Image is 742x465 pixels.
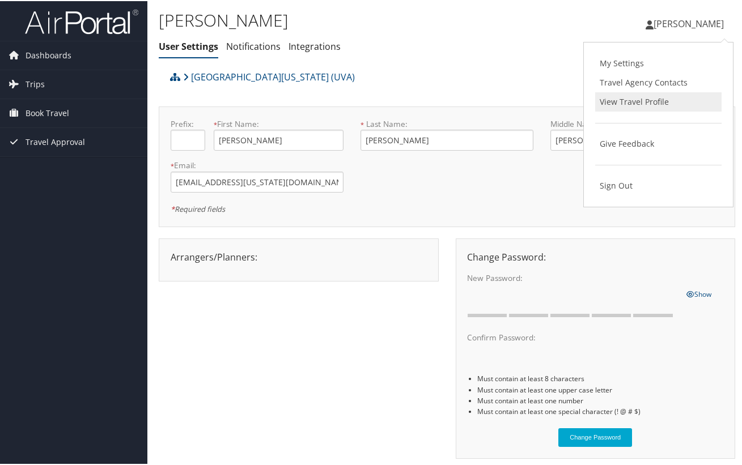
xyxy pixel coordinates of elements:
[289,39,341,52] a: Integrations
[558,427,632,446] button: Change Password
[171,203,225,213] em: Required fields
[477,394,723,405] li: Must contain at least one number
[162,249,435,263] div: Arrangers/Planners:
[595,175,722,194] a: Sign Out
[477,405,723,416] li: Must contain at least one special character (! @ # $)
[477,372,723,383] li: Must contain at least 8 characters
[159,39,218,52] a: User Settings
[226,39,281,52] a: Notifications
[477,383,723,394] li: Must contain at least one upper case letter
[171,117,205,129] label: Prefix:
[361,117,533,129] label: Last Name:
[686,286,711,298] a: Show
[595,53,722,72] a: My Settings
[26,98,69,126] span: Book Travel
[595,72,722,91] a: Travel Agency Contacts
[459,249,732,263] div: Change Password:
[159,7,543,31] h1: [PERSON_NAME]
[646,6,735,40] a: [PERSON_NAME]
[26,40,71,69] span: Dashboards
[25,7,138,34] img: airportal-logo.png
[686,288,711,298] span: Show
[468,331,678,342] label: Confirm Password:
[468,271,678,283] label: New Password:
[595,91,722,110] a: View Travel Profile
[550,117,680,129] label: Middle Name:
[214,117,344,129] label: First Name:
[595,133,722,152] a: Give Feedback
[26,69,45,97] span: Trips
[654,16,724,29] span: [PERSON_NAME]
[171,159,344,170] label: Email:
[183,65,355,87] a: [GEOGRAPHIC_DATA][US_STATE] (UVA)
[26,127,85,155] span: Travel Approval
